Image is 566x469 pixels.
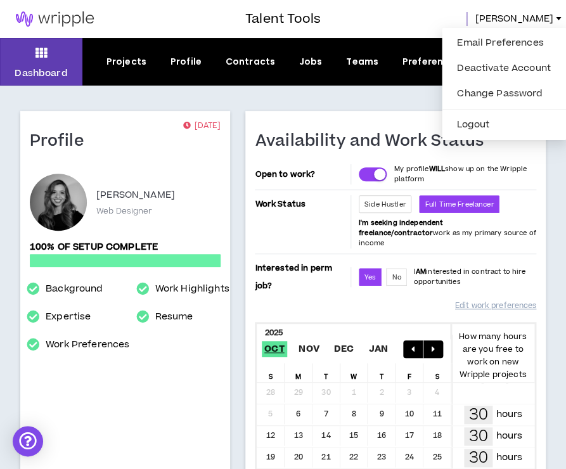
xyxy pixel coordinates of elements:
[359,218,536,248] span: work as my primary source of income
[296,341,322,357] span: Nov
[257,363,285,382] div: S
[428,164,445,174] strong: WILL
[262,341,287,357] span: Oct
[451,330,534,394] p: How many hours are you free to work on new Wripple projects in
[255,195,347,213] p: Work Status
[340,363,368,382] div: W
[366,341,391,357] span: Jan
[496,451,522,465] p: hours
[46,309,91,324] a: Expertise
[496,408,522,421] p: hours
[30,240,221,254] p: 100% of setup complete
[96,188,175,203] p: [PERSON_NAME]
[30,174,87,231] div: Karla V.
[392,273,401,282] span: No
[413,267,536,287] p: I interested in contract to hire opportunities
[423,363,451,382] div: S
[183,120,221,132] p: [DATE]
[475,12,553,26] span: [PERSON_NAME]
[155,281,229,297] a: Work Highlights
[496,429,522,443] p: hours
[331,341,356,357] span: Dec
[368,363,396,382] div: T
[170,55,202,68] div: Profile
[312,363,340,382] div: T
[13,426,43,456] div: Open Intercom Messenger
[30,131,93,151] h1: Profile
[245,10,321,29] h3: Talent Tools
[299,55,323,68] div: Jobs
[449,84,558,103] a: Change Password
[364,273,376,282] span: Yes
[394,164,536,184] p: My profile show up on the Wripple platform
[106,55,146,68] div: Projects
[449,34,558,53] a: Email Preferences
[46,281,103,297] a: Background
[264,327,283,338] b: 2025
[402,55,460,68] div: Preferences
[15,67,67,80] p: Dashboard
[449,59,558,78] a: Deactivate Account
[285,363,312,382] div: M
[359,218,443,238] b: I'm seeking independent freelance/contractor
[155,309,193,324] a: Resume
[364,200,406,209] span: Side Hustler
[481,382,513,393] b: [DATE] ?
[46,337,129,352] a: Work Preferences
[255,169,347,179] p: Open to work?
[226,55,275,68] div: Contracts
[346,55,378,68] div: Teams
[416,267,426,276] strong: AM
[396,363,423,382] div: F
[449,115,558,134] button: Logout
[255,259,347,295] p: Interested in perm job?
[96,205,152,217] p: Web Designer
[455,295,536,317] a: Edit work preferences
[255,131,493,151] h1: Availability and Work Status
